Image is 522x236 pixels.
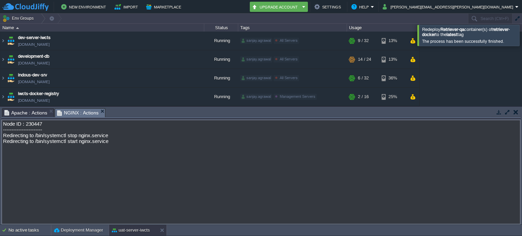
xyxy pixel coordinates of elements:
a: indous-dev-srv [18,72,47,78]
span: All Servers [280,57,298,61]
div: 13% [382,50,404,69]
div: Tags [239,24,347,32]
span: [DOMAIN_NAME] [18,60,50,67]
button: Settings [314,3,343,11]
a: development-db [18,53,49,60]
div: sanjay.agrawal [240,38,272,44]
div: 9 / 32 [358,32,369,50]
b: Retriever-qa [440,27,464,32]
div: 14 / 24 [358,50,371,69]
div: 6 / 32 [358,69,369,87]
span: NGINX : Actions [57,109,99,117]
div: sanjay.agrawal [240,56,272,62]
span: All Servers [280,76,298,80]
img: AMDAwAAAACH5BAEAAAAALAAAAAABAAEAAAICRAEAOw== [0,32,6,50]
img: AMDAwAAAACH5BAEAAAAALAAAAAABAAEAAAICRAEAOw== [16,27,19,29]
img: AMDAwAAAACH5BAEAAAAALAAAAAABAAEAAAICRAEAOw== [6,69,16,87]
button: Deployment Manager [54,227,103,234]
div: 36% [382,69,404,87]
div: Status [205,24,238,32]
a: iwcts-docker-registry [18,90,59,97]
div: 2 / 16 [358,88,369,106]
iframe: chat widget [493,209,515,229]
button: Import [115,3,140,11]
div: 13% [382,32,404,50]
div: Running [204,50,238,69]
div: Running [204,88,238,106]
button: uat-server-iwcts [112,227,150,234]
img: AMDAwAAAACH5BAEAAAAALAAAAAABAAEAAAICRAEAOw== [6,88,16,106]
img: AMDAwAAAACH5BAEAAAAALAAAAAABAAEAAAICRAEAOw== [6,32,16,50]
img: AMDAwAAAACH5BAEAAAAALAAAAAABAAEAAAICRAEAOw== [6,50,16,69]
div: Running [204,32,238,50]
img: AMDAwAAAACH5BAEAAAAALAAAAAABAAEAAAICRAEAOw== [0,69,6,87]
div: No active tasks [8,225,51,236]
a: [DOMAIN_NAME] [18,41,50,48]
div: Running [204,69,238,87]
button: [PERSON_NAME][EMAIL_ADDRESS][PERSON_NAME][DOMAIN_NAME] [383,3,515,11]
b: latest [447,32,457,37]
span: Redeploy container(s) of to the tag [422,27,510,37]
div: Usage [347,24,419,32]
button: New Environment [61,3,108,11]
button: Marketplace [146,3,183,11]
button: Help [351,3,371,11]
span: Apache : Actions [4,109,47,117]
img: CloudJiffy [2,3,49,11]
span: [DOMAIN_NAME] [18,78,50,85]
a: dev-server-iwcts [18,34,51,41]
div: sanjay.agrawal [240,94,272,100]
img: AMDAwAAAACH5BAEAAAAALAAAAAABAAEAAAICRAEAOw== [0,50,6,69]
span: [DOMAIN_NAME] [18,97,50,104]
div: 25% [382,88,404,106]
button: Env Groups [2,14,36,23]
div: The process has been successfully finished. [422,39,518,44]
div: Name [1,24,204,32]
span: Management Servers [280,94,315,98]
span: All Servers [280,38,298,42]
img: AMDAwAAAACH5BAEAAAAALAAAAAABAAEAAAICRAEAOw== [0,88,6,106]
b: retriever-docker [422,27,510,37]
div: sanjay.agrawal [240,75,272,81]
button: Upgrade Account [252,3,300,11]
